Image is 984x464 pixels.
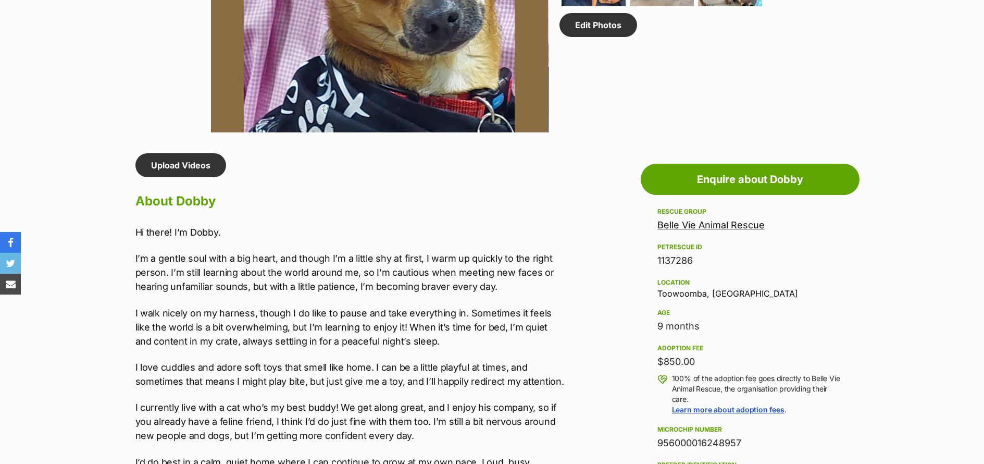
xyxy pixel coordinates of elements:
p: I’m a gentle soul with a big heart, and though I’m a little shy at first, I warm up quickly to th... [135,251,566,294]
p: I currently live with a cat who’s my best buddy! We get along great, and I enjoy his company, so ... [135,400,566,443]
div: Toowoomba, [GEOGRAPHIC_DATA] [657,276,843,298]
p: Hi there! I’m Dobby. [135,225,566,239]
p: I love cuddles and adore soft toys that smell like home. I can be a little playful at times, and ... [135,360,566,388]
a: Learn more about adoption fees [672,405,784,414]
a: Upload Videos [135,153,226,177]
div: $850.00 [657,355,843,369]
div: Rescue group [657,207,843,216]
a: Enquire about Dobby [641,164,860,195]
div: Microchip number [657,425,843,434]
div: PetRescue ID [657,243,843,251]
div: 9 months [657,319,843,334]
p: I walk nicely on my harness, though I do like to pause and take everything in. Sometimes it feels... [135,306,566,348]
h2: About Dobby [135,190,566,213]
div: Adoption fee [657,344,843,352]
p: 100% of the adoption fee goes directly to Belle Vie Animal Rescue, the organisation providing the... [672,373,843,415]
a: Edit Photos [559,13,637,37]
div: Age [657,309,843,317]
div: 956000016248957 [657,436,843,450]
a: Belle Vie Animal Rescue [657,219,765,230]
div: 1137286 [657,253,843,268]
div: Location [657,278,843,287]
